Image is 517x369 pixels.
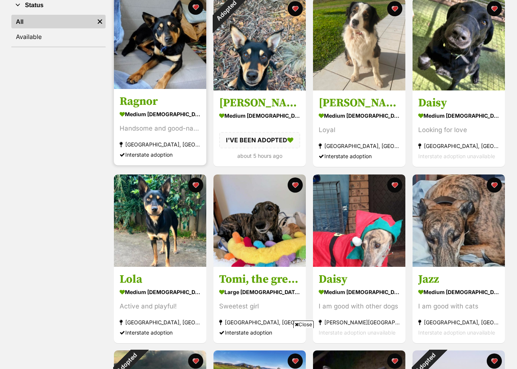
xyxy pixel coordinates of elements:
a: Daisy medium [DEMOGRAPHIC_DATA] Dog Looking for love [GEOGRAPHIC_DATA], [GEOGRAPHIC_DATA] Interst... [413,90,505,167]
button: favourite [387,353,402,369]
h3: [PERSON_NAME] [319,96,400,111]
a: Adopted [213,84,306,92]
div: Interstate adoption [120,150,201,160]
div: Active and playful! [120,301,201,311]
div: medium [DEMOGRAPHIC_DATA] Dog [120,286,201,297]
div: medium [DEMOGRAPHIC_DATA] Dog [120,109,201,120]
div: [GEOGRAPHIC_DATA], [GEOGRAPHIC_DATA] [418,141,499,151]
a: All [11,15,94,28]
div: medium [DEMOGRAPHIC_DATA] Dog [319,286,400,297]
button: favourite [387,1,402,16]
button: favourite [288,1,303,16]
a: Ragnor medium [DEMOGRAPHIC_DATA] Dog Handsome and good-nature! [GEOGRAPHIC_DATA], [GEOGRAPHIC_DAT... [114,89,206,166]
div: Handsome and good-nature! [120,124,201,134]
img: Lola [114,174,206,267]
div: medium [DEMOGRAPHIC_DATA] Dog [418,286,499,297]
a: [PERSON_NAME] medium [DEMOGRAPHIC_DATA] Dog I'VE BEEN ADOPTED about 5 hours ago favourite [213,90,306,167]
div: I am good with other dogs [319,301,400,311]
button: favourite [487,1,502,16]
div: [GEOGRAPHIC_DATA], [GEOGRAPHIC_DATA] [219,317,300,327]
h3: Daisy [418,96,499,111]
span: Interstate adoption unavailable [418,153,495,160]
div: about 5 hours ago [219,151,300,161]
div: [PERSON_NAME][GEOGRAPHIC_DATA], [GEOGRAPHIC_DATA] [319,317,400,327]
span: Close [293,321,314,328]
div: large [DEMOGRAPHIC_DATA] Dog [219,286,300,297]
button: favourite [487,177,502,193]
div: [GEOGRAPHIC_DATA], [GEOGRAPHIC_DATA] [418,317,499,327]
a: Jazz medium [DEMOGRAPHIC_DATA] Dog I am good with cats [GEOGRAPHIC_DATA], [GEOGRAPHIC_DATA] Inter... [413,266,505,343]
div: I'VE BEEN ADOPTED [219,132,300,148]
div: [GEOGRAPHIC_DATA], [GEOGRAPHIC_DATA] [120,140,201,150]
button: favourite [288,177,303,193]
div: medium [DEMOGRAPHIC_DATA] Dog [418,111,499,121]
div: Loyal [319,125,400,135]
img: Tomi, the greyhound [213,174,306,267]
a: Daisy medium [DEMOGRAPHIC_DATA] Dog I am good with other dogs [PERSON_NAME][GEOGRAPHIC_DATA], [GE... [313,266,405,343]
div: [GEOGRAPHIC_DATA], [GEOGRAPHIC_DATA] [319,141,400,151]
div: medium [DEMOGRAPHIC_DATA] Dog [319,111,400,121]
button: Status [11,0,106,10]
button: favourite [188,177,203,193]
a: [PERSON_NAME] medium [DEMOGRAPHIC_DATA] Dog Loyal [GEOGRAPHIC_DATA], [GEOGRAPHIC_DATA] Interstate... [313,90,405,167]
div: Sweetest girl [219,301,300,311]
div: I am good with cats [418,301,499,311]
div: Interstate adoption [319,151,400,162]
h3: Tomi, the greyhound [219,272,300,286]
div: Status [11,13,106,47]
h3: Lola [120,272,201,286]
img: Daisy [313,174,405,267]
a: Tomi, the greyhound large [DEMOGRAPHIC_DATA] Dog Sweetest girl [GEOGRAPHIC_DATA], [GEOGRAPHIC_DAT... [213,266,306,343]
div: Looking for love [418,125,499,135]
a: Lola medium [DEMOGRAPHIC_DATA] Dog Active and playful! [GEOGRAPHIC_DATA], [GEOGRAPHIC_DATA] Inter... [114,266,206,343]
h3: Ragnor [120,95,201,109]
h3: Daisy [319,272,400,286]
a: Remove filter [94,15,106,28]
div: [GEOGRAPHIC_DATA], [GEOGRAPHIC_DATA] [120,317,201,327]
a: Available [11,30,106,44]
div: Interstate adoption [120,327,201,338]
iframe: Advertisement [121,331,396,365]
h3: Jazz [418,272,499,286]
img: Jazz [413,174,505,267]
div: medium [DEMOGRAPHIC_DATA] Dog [219,111,300,121]
h3: [PERSON_NAME] [219,96,300,111]
span: Interstate adoption unavailable [418,329,495,336]
button: favourite [487,353,502,369]
button: favourite [387,177,402,193]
